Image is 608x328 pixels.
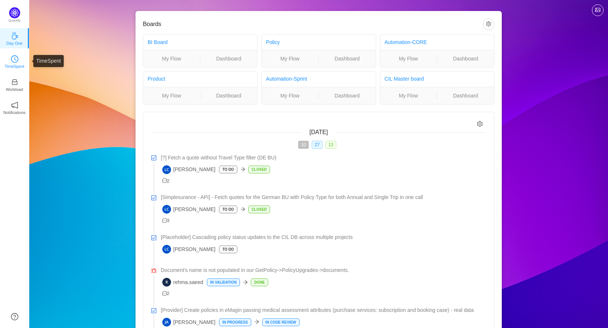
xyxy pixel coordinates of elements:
img: Quantify [9,7,20,18]
a: [Provider] Create policies in eMagin passing medical assessment attributes (purchase services: su... [161,306,485,314]
span: [DATE] [309,129,328,135]
a: icon: inboxWorkload [11,81,18,88]
a: My Flow [262,92,318,100]
img: JA [162,318,171,327]
a: My Flow [262,55,318,63]
h3: Boards [143,21,483,28]
img: R [162,278,171,287]
p: In Validation [207,279,240,286]
span: 2 [162,178,170,184]
a: icon: clock-circleTimeSpent [11,58,18,65]
i: icon: clock-circle [11,55,18,63]
a: CIL Master board [385,76,424,82]
p: Day One [6,40,22,47]
a: Product [148,76,165,82]
a: Policy [266,39,279,45]
i: icon: coffee [11,32,18,40]
i: icon: notification [11,102,18,109]
i: icon: inbox [11,78,18,86]
p: To Do [219,206,237,213]
span: [?] Fetch a quote without Travel Type filter (DE BU) [161,154,277,162]
img: LC [162,245,171,254]
i: icon: arrow-right [240,167,245,172]
span: Document's name is not populated in our GetPolicy->PolicyUpgrades->documents. [161,266,349,274]
a: Dashboard [319,92,376,100]
span: 27 [312,141,322,149]
a: Dashboard [437,92,494,100]
i: icon: arrow-right [254,319,259,324]
span: 3 [162,218,170,223]
span: [PERSON_NAME] [162,165,215,174]
button: icon: picture [592,4,604,16]
a: My Flow [143,55,200,63]
p: To Do [219,166,237,173]
a: My Flow [143,92,200,100]
i: icon: message [162,291,167,296]
span: [PERSON_NAME] [162,245,215,254]
span: 10 [298,141,309,149]
p: Closed [249,206,270,213]
p: Quantify [8,18,21,23]
a: My Flow [380,55,437,63]
a: BI Board [148,39,167,45]
a: [Simplesurance - API] - Fetch quotes for the German BU with Policy Type for both Annual and Singl... [161,194,485,201]
a: Dashboard [319,55,376,63]
p: Done [251,279,268,286]
a: icon: notificationNotifications [11,104,18,111]
a: Document's name is not populated in our GetPolicy->PolicyUpgrades->documents. [161,266,485,274]
a: Automation-Sprint [266,76,307,82]
a: Dashboard [200,92,257,100]
span: rehma.saeed [162,278,203,287]
img: LC [162,165,171,174]
span: 13 [326,141,336,149]
span: [Provider] Create policies in eMagin passing medical assessment attributes (purchase services: su... [161,306,474,314]
a: icon: question-circle [11,313,18,320]
p: Notifications [3,109,26,116]
button: icon: setting [483,18,494,30]
p: To Do [219,246,237,253]
a: My Flow [380,92,437,100]
p: In Progress [219,319,251,326]
p: In Code Review [263,319,299,326]
span: [PERSON_NAME] [162,205,215,214]
p: Closed [249,166,270,173]
a: Automation-CORE [385,39,427,45]
p: Workload [6,86,23,93]
a: [Placeholder] Cascading policy status updates to the CIL DB across multiple projects [161,233,485,241]
a: Dashboard [200,55,257,63]
i: icon: setting [477,121,483,127]
a: icon: coffeeDay One [11,34,18,42]
i: icon: arrow-right [243,280,248,285]
img: LC [162,205,171,214]
a: Dashboard [437,55,494,63]
span: 2 [162,291,170,296]
a: [?] Fetch a quote without Travel Type filter (DE BU) [161,154,485,162]
i: icon: message [162,178,167,183]
span: [Placeholder] Cascading policy status updates to the CIL DB across multiple projects [161,233,353,241]
p: TimeSpent [5,63,25,70]
i: icon: arrow-right [240,207,245,212]
span: [PERSON_NAME] [162,318,215,327]
i: icon: message [162,218,167,223]
span: [Simplesurance - API] - Fetch quotes for the German BU with Policy Type for both Annual and Singl... [161,194,423,201]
